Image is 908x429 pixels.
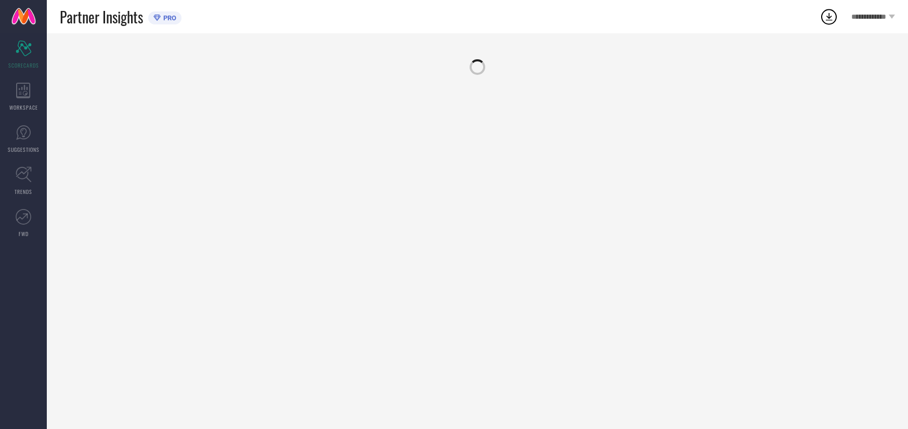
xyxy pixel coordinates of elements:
[19,230,29,238] span: FWD
[8,61,39,69] span: SCORECARDS
[9,103,38,111] span: WORKSPACE
[60,6,143,28] span: Partner Insights
[820,7,838,26] div: Open download list
[8,146,40,153] span: SUGGESTIONS
[161,14,176,22] span: PRO
[15,188,32,196] span: TRENDS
